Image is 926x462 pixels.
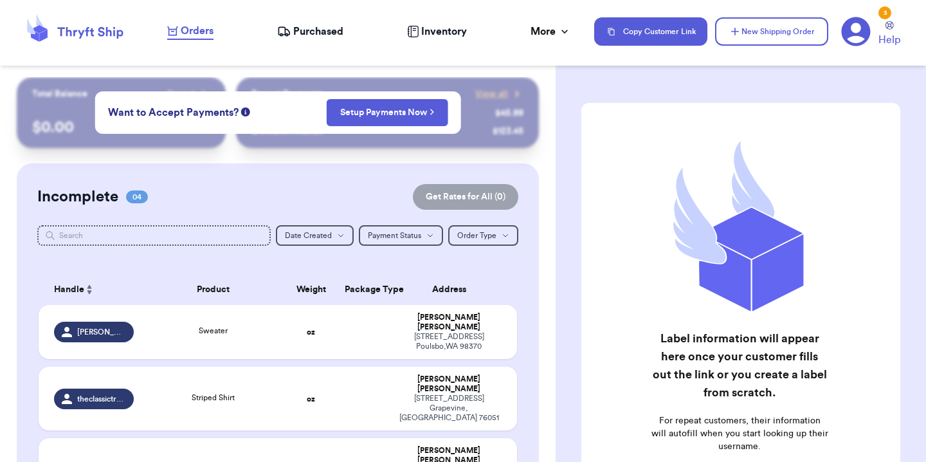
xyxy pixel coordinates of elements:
[77,394,126,404] span: theclassictraditionalthrifter
[285,232,332,239] span: Date Created
[77,327,126,337] span: [PERSON_NAME]-5
[388,274,517,305] th: Address
[368,232,421,239] span: Payment Status
[878,21,900,48] a: Help
[396,394,502,423] div: [STREET_ADDRESS] Grapevine , [GEOGRAPHIC_DATA] 76051
[167,88,195,100] span: Payout
[359,225,443,246] button: Payment Status
[493,125,523,138] div: $ 123.45
[475,88,508,100] span: View all
[54,283,84,297] span: Handle
[715,17,828,46] button: New Shipping Order
[421,24,467,39] span: Inventory
[340,106,435,119] a: Setup Payments Now
[37,225,271,246] input: Search
[84,282,95,297] button: Sort ascending
[457,232,496,239] span: Order Type
[327,99,448,126] button: Setup Payments Now
[396,313,502,332] div: [PERSON_NAME] [PERSON_NAME]
[337,274,388,305] th: Package Type
[448,225,518,246] button: Order Type
[276,225,354,246] button: Date Created
[651,329,828,402] h2: Label information will appear here once your customer fills out the link or you create a label fr...
[878,32,900,48] span: Help
[32,117,210,138] p: $ 0.00
[396,374,502,394] div: [PERSON_NAME] [PERSON_NAME]
[396,332,502,351] div: [STREET_ADDRESS] Poulsbo , WA 98370
[475,88,523,100] a: View all
[495,107,523,120] div: $ 45.99
[413,184,518,210] button: Get Rates for All (0)
[167,88,210,100] a: Payout
[878,6,891,19] div: 3
[199,327,228,335] span: Sweater
[108,105,239,120] span: Want to Accept Payments?
[192,394,235,402] span: Striped Shirt
[277,24,343,39] a: Purchased
[841,17,871,46] a: 3
[37,187,118,207] h2: Incomplete
[181,23,213,39] span: Orders
[594,17,707,46] button: Copy Customer Link
[293,24,343,39] span: Purchased
[651,414,828,453] p: For repeat customers, their information will autofill when you start looking up their username.
[167,23,213,40] a: Orders
[307,395,315,403] strong: oz
[307,328,315,336] strong: oz
[141,274,286,305] th: Product
[531,24,571,39] div: More
[32,88,87,100] p: Total Balance
[286,274,337,305] th: Weight
[126,190,148,203] span: 04
[251,88,323,100] p: Recent Payments
[407,24,467,39] a: Inventory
